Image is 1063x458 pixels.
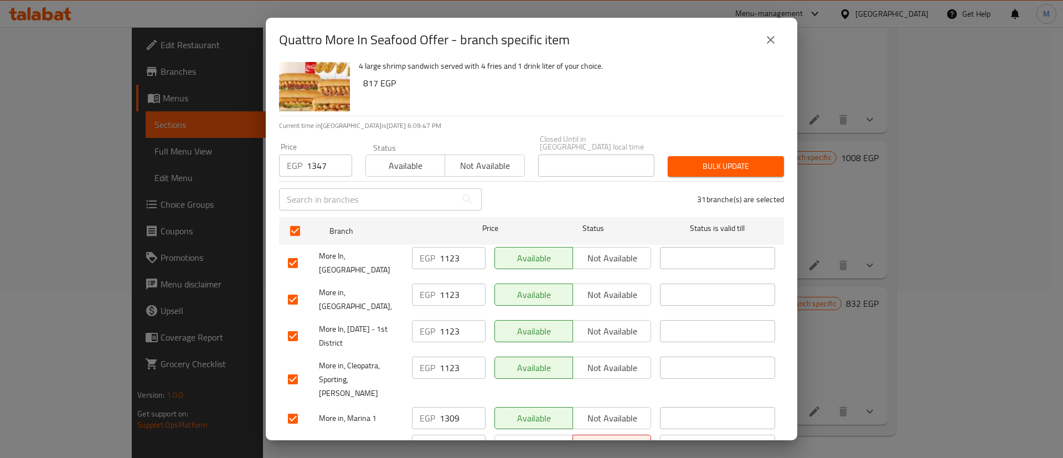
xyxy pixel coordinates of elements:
span: More in, [GEOGRAPHIC_DATA], [319,286,403,313]
button: Available [494,320,573,342]
img: Quattro More In Seafood Offer [279,40,350,111]
span: More In, [GEOGRAPHIC_DATA] [319,249,403,277]
span: More in, Marina 1 [319,411,403,425]
button: Not available [572,435,651,457]
input: Please enter price [440,357,486,379]
span: Available [370,158,441,174]
span: Branch [329,224,445,238]
p: EGP [420,325,435,338]
button: close [757,27,784,53]
p: EGP [420,411,435,425]
span: Price [453,222,527,235]
button: Not available [572,407,651,429]
span: Bulk update [677,159,775,173]
p: 31 branche(s) are selected [697,194,784,205]
span: Status is valid till [660,222,775,235]
span: More in, Cleopatra, Sporting, [PERSON_NAME] [319,359,403,400]
button: Available [494,247,573,269]
span: Available [499,438,569,454]
input: Please enter price [440,247,486,269]
button: Available [494,435,573,457]
input: Search in branches [279,188,456,210]
button: Available [365,155,445,177]
input: Please enter price [440,435,486,457]
button: Not available [572,320,651,342]
button: Available [494,357,573,379]
p: EGP [420,439,435,452]
span: Available [499,410,569,426]
button: Available [494,407,573,429]
button: Not available [572,284,651,306]
span: Status [536,222,651,235]
span: Available [499,287,569,303]
button: Available [494,284,573,306]
span: Not available [577,323,647,339]
span: Not available [577,250,647,266]
h6: 817 EGP [363,75,775,91]
p: Current time in [GEOGRAPHIC_DATA] is [DATE] 6:09:47 PM [279,121,784,131]
input: Please enter price [440,407,486,429]
input: Please enter price [440,320,486,342]
p: EGP [420,251,435,265]
input: Please enter price [307,155,352,177]
span: Not available [577,287,647,303]
span: Available [499,250,569,266]
span: Not available [577,438,647,454]
button: Bulk update [668,156,784,177]
button: Not available [445,155,524,177]
p: EGP [420,288,435,301]
span: More In, [DATE] - 1st District [319,322,403,350]
span: Available [499,360,569,376]
span: Not available [577,410,647,426]
span: Not available [577,360,647,376]
input: Please enter price [440,284,486,306]
p: EGP [287,159,302,172]
button: Not available [572,357,651,379]
h2: Quattro More In Seafood Offer - branch specific item [279,31,570,49]
span: Available [499,323,569,339]
span: Not available [450,158,520,174]
p: 4 large shrimp sandwich served with 4 fries and 1 drink liter of your choice. [359,59,775,73]
p: EGP [420,361,435,374]
button: Not available [572,247,651,269]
